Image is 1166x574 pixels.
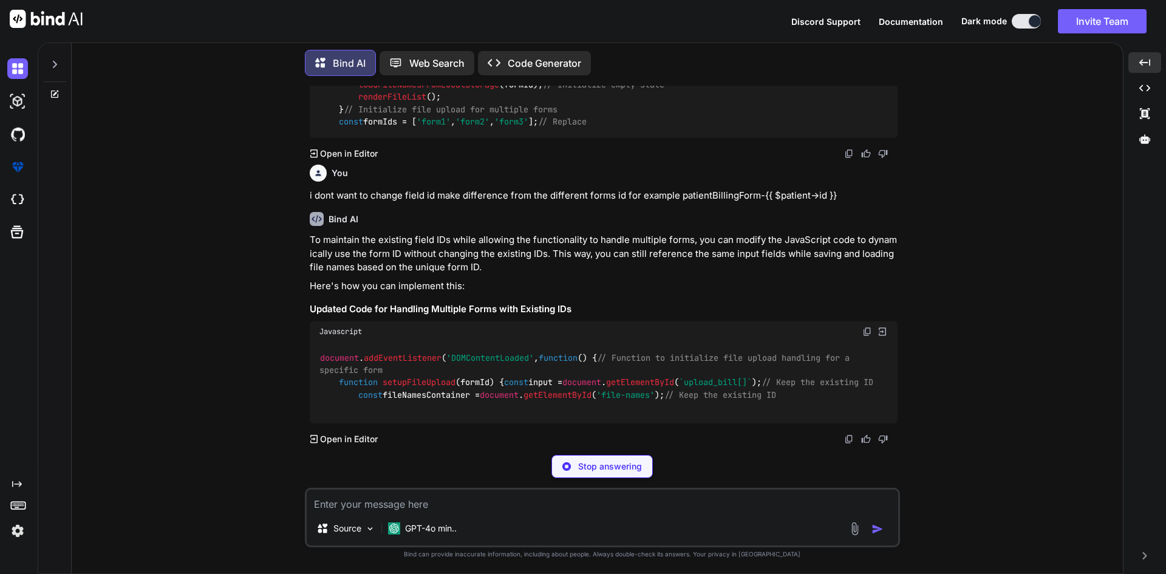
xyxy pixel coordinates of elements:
[679,377,752,388] span: `upload_bill[]`
[539,352,578,363] span: function
[961,15,1007,27] span: Dark mode
[7,58,28,79] img: darkChat
[446,352,534,363] span: 'DOMContentLoaded'
[862,327,872,337] img: copy
[878,149,888,159] img: dislike
[578,460,642,473] p: Stop answering
[339,377,378,388] span: function
[364,352,442,363] span: addEventListener
[460,377,489,388] span: formId
[320,433,378,445] p: Open in Editor
[7,91,28,112] img: darkAi-studio
[310,302,898,316] h3: Updated Code for Handling Multiple Forms with Existing IDs
[344,104,557,115] span: // Initialize file upload for multiple forms
[7,157,28,177] img: premium
[538,116,587,127] span: // Replace
[791,16,861,27] span: Discord Support
[7,124,28,145] img: githubDark
[333,522,361,535] p: Source
[319,352,854,375] span: // Function to initialize file upload handling for a specific form
[504,377,528,388] span: const
[596,389,655,400] span: 'file-names'
[494,116,528,127] span: 'form3'
[365,524,375,534] img: Pick Models
[606,377,674,388] span: getElementById
[333,56,366,70] p: Bind AI
[405,522,457,535] p: GPT-4o min..
[339,116,363,127] span: const
[844,434,854,444] img: copy
[879,15,943,28] button: Documentation
[305,550,900,559] p: Bind can provide inaccurate information, including about people. Always double-check its answers....
[664,389,776,400] span: // Keep the existing ID
[480,389,519,400] span: document
[358,92,426,103] span: renderFileList
[310,279,898,293] p: Here's how you can implement this:
[332,167,348,179] h6: You
[844,149,854,159] img: copy
[877,326,888,337] img: Open in Browser
[878,434,888,444] img: dislike
[879,16,943,27] span: Documentation
[7,521,28,541] img: settings
[1058,9,1147,33] button: Invite Team
[358,389,383,400] span: const
[871,523,884,535] img: icon
[861,434,871,444] img: like
[417,116,451,127] span: 'form1'
[791,15,861,28] button: Discord Support
[320,148,378,160] p: Open in Editor
[310,189,898,203] p: i dont want to change field id make difference from the different forms id for example patientBil...
[848,522,862,536] img: attachment
[762,377,873,388] span: // Keep the existing ID
[10,10,83,28] img: Bind AI
[383,377,455,388] span: setupFileUpload
[320,352,359,363] span: document
[388,522,400,535] img: GPT-4o mini
[319,327,362,337] span: Javascript
[562,377,601,388] span: document
[409,56,465,70] p: Web Search
[508,56,581,70] p: Code Generator
[329,213,358,225] h6: Bind AI
[310,233,898,275] p: To maintain the existing field IDs while allowing the functionality to handle multiple forms, you...
[455,116,489,127] span: 'form2'
[7,190,28,210] img: cloudideIcon
[861,149,871,159] img: like
[523,389,592,400] span: getElementById
[319,352,873,414] code: . ( , ( ) { ( ) { input = . ( ); fileNamesContainer = . ( );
